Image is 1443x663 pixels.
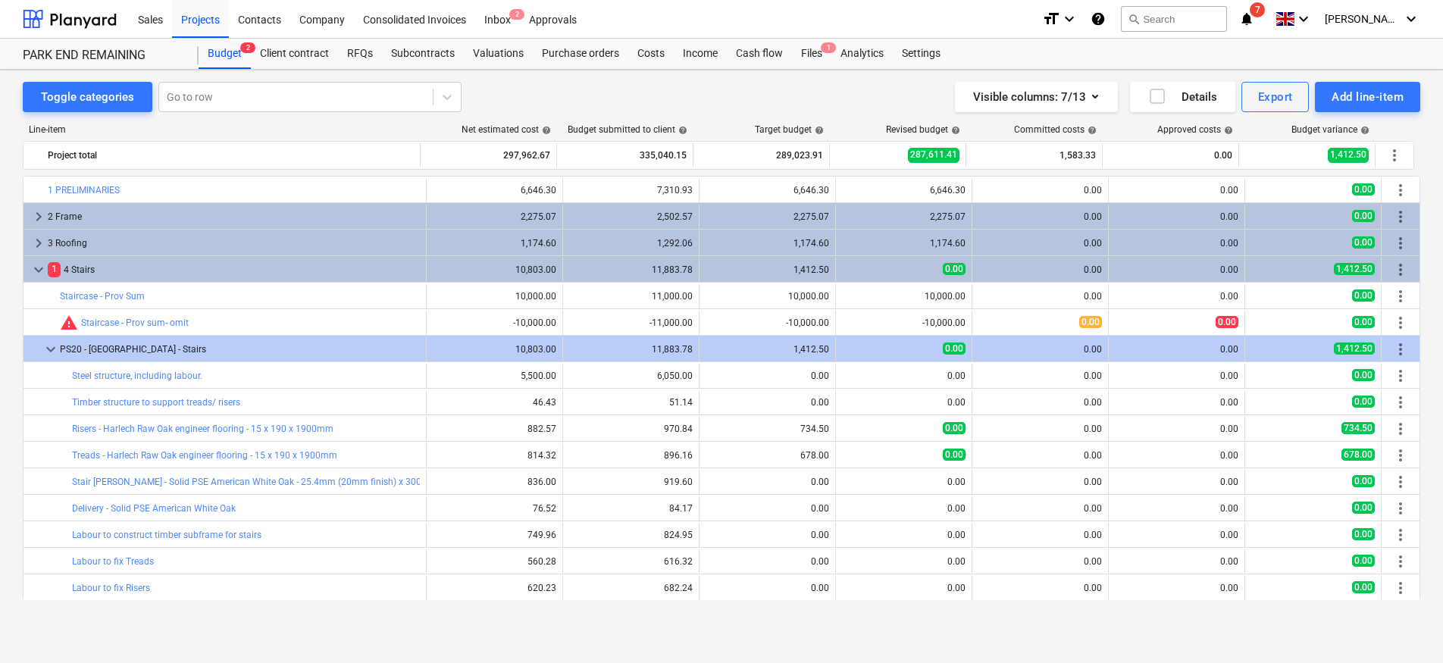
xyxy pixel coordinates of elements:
[1325,13,1401,25] span: [PERSON_NAME]
[569,530,693,540] div: 824.95
[943,263,966,275] span: 0.00
[464,39,533,69] div: Valuations
[1352,581,1375,593] span: 0.00
[1352,183,1375,195] span: 0.00
[1014,124,1097,135] div: Committed costs
[1391,552,1410,571] span: More actions
[23,124,421,135] div: Line-item
[842,291,966,302] div: 10,000.00
[978,583,1102,593] div: 0.00
[382,39,464,69] a: Subcontracts
[628,39,674,69] a: Costs
[23,82,152,112] button: Toggle categories
[1258,87,1293,107] div: Export
[755,124,824,135] div: Target budget
[60,291,145,302] a: Staircase - Prov Sum
[706,238,829,249] div: 1,174.60
[1115,556,1238,567] div: 0.00
[1352,475,1375,487] span: 0.00
[978,291,1102,302] div: 0.00
[1352,396,1375,408] span: 0.00
[42,340,60,358] span: keyboard_arrow_down
[1391,208,1410,226] span: More actions
[41,87,134,107] div: Toggle categories
[569,344,693,355] div: 11,883.78
[30,208,48,226] span: keyboard_arrow_right
[706,503,829,514] div: 0.00
[48,205,420,229] div: 2 Frame
[1391,420,1410,438] span: More actions
[978,185,1102,195] div: 0.00
[1391,234,1410,252] span: More actions
[948,126,960,135] span: help
[1391,367,1410,385] span: More actions
[943,422,966,434] span: 0.00
[1109,143,1232,167] div: 0.00
[533,39,628,69] a: Purchase orders
[1352,369,1375,381] span: 0.00
[563,143,687,167] div: 335,040.15
[1128,13,1140,25] span: search
[569,503,693,514] div: 84.17
[978,344,1102,355] div: 0.00
[842,317,966,328] div: -10,000.00
[943,342,966,355] span: 0.00
[1294,10,1313,28] i: keyboard_arrow_down
[433,450,556,461] div: 814.32
[199,39,251,69] a: Budget2
[893,39,950,69] a: Settings
[1115,503,1238,514] div: 0.00
[569,291,693,302] div: 11,000.00
[462,124,551,135] div: Net estimated cost
[1115,477,1238,487] div: 0.00
[48,143,414,167] div: Project total
[338,39,382,69] a: RFQs
[569,583,693,593] div: 682.24
[908,148,959,162] span: 287,611.41
[569,424,693,434] div: 970.84
[1391,393,1410,411] span: More actions
[1079,316,1102,328] span: 0.00
[674,39,727,69] a: Income
[251,39,338,69] a: Client contract
[569,185,693,195] div: 7,310.93
[812,126,824,135] span: help
[706,424,829,434] div: 734.50
[48,262,61,277] span: 1
[1115,397,1238,408] div: 0.00
[1115,185,1238,195] div: 0.00
[72,397,240,408] a: Timber structure to support treads/ risers
[1391,287,1410,305] span: More actions
[72,583,150,593] a: Labour to fix Risers
[433,503,556,514] div: 76.52
[842,238,966,249] div: 1,174.60
[1391,314,1410,332] span: More actions
[1332,87,1404,107] div: Add line-item
[569,238,693,249] div: 1,292.06
[842,556,966,567] div: 0.00
[792,39,831,69] a: Files1
[30,261,48,279] span: keyboard_arrow_down
[240,42,255,53] span: 2
[199,39,251,69] div: Budget
[973,87,1100,107] div: Visible columns : 7/13
[1042,10,1060,28] i: format_size
[72,556,154,567] a: Labour to fix Treads
[433,424,556,434] div: 882.57
[978,530,1102,540] div: 0.00
[1148,87,1217,107] div: Details
[569,317,693,328] div: -11,000.00
[72,371,202,381] a: Steel structure, including labour.
[706,344,829,355] div: 1,412.50
[568,124,687,135] div: Budget submitted to client
[1352,210,1375,222] span: 0.00
[1391,473,1410,491] span: More actions
[569,397,693,408] div: 51.14
[1091,10,1106,28] i: Knowledge base
[978,424,1102,434] div: 0.00
[831,39,893,69] a: Analytics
